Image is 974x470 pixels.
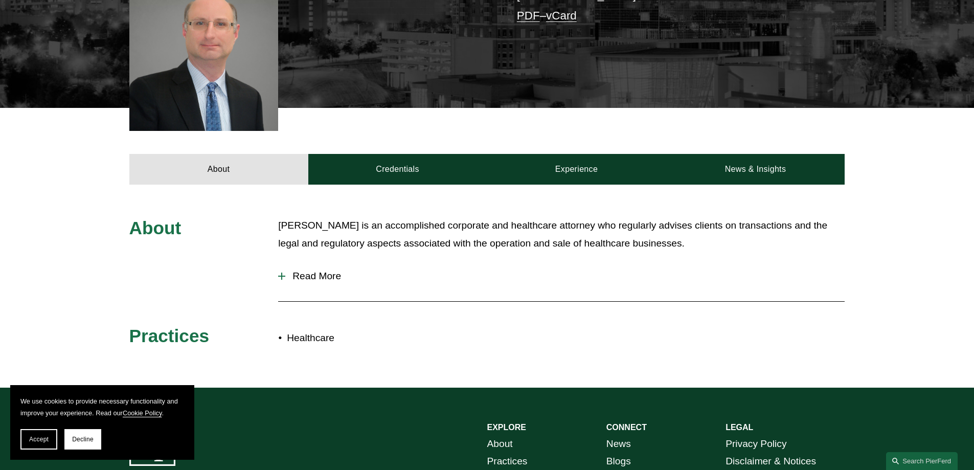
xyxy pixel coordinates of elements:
[726,423,753,432] strong: LEGAL
[517,9,540,22] a: PDF
[666,154,845,185] a: News & Insights
[285,271,845,282] span: Read More
[29,436,49,443] span: Accept
[10,385,194,460] section: Cookie banner
[123,409,162,417] a: Cookie Policy
[129,326,210,346] span: Practices
[129,154,308,185] a: About
[546,9,577,22] a: vCard
[487,423,526,432] strong: EXPLORE
[129,218,182,238] span: About
[886,452,958,470] a: Search this site
[606,435,631,453] a: News
[287,329,487,347] p: Healthcare
[487,154,666,185] a: Experience
[278,263,845,289] button: Read More
[606,423,647,432] strong: CONNECT
[20,395,184,419] p: We use cookies to provide necessary functionality and improve your experience. Read our .
[20,429,57,450] button: Accept
[64,429,101,450] button: Decline
[278,217,845,252] p: [PERSON_NAME] is an accomplished corporate and healthcare attorney who regularly advises clients ...
[308,154,487,185] a: Credentials
[487,435,513,453] a: About
[72,436,94,443] span: Decline
[726,435,786,453] a: Privacy Policy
